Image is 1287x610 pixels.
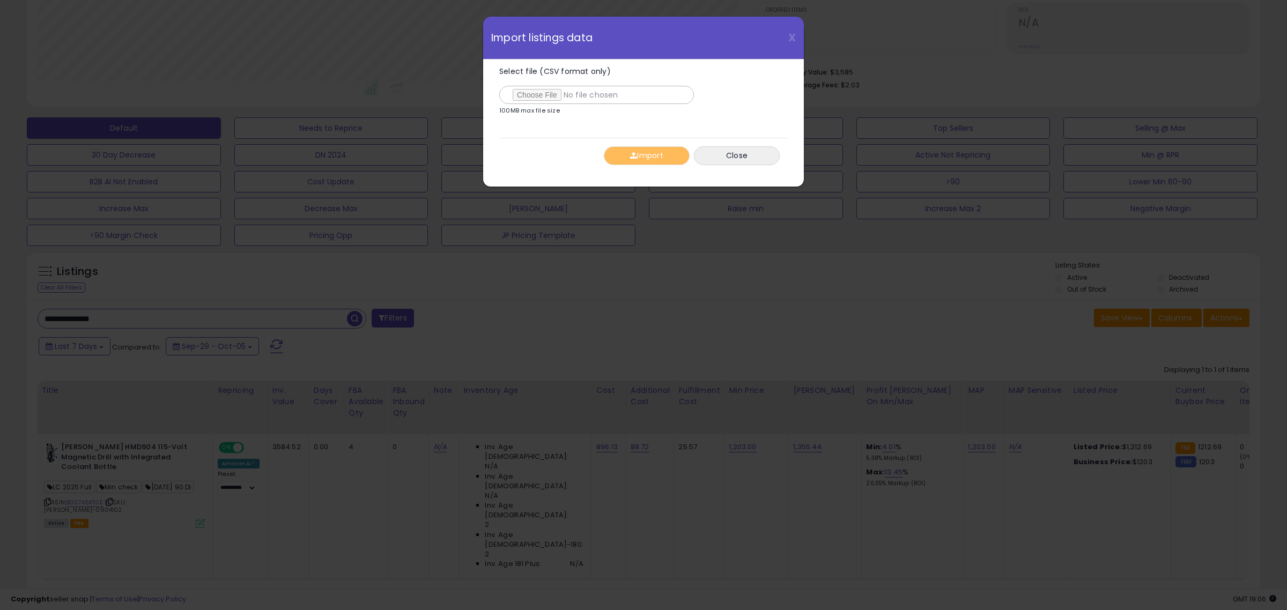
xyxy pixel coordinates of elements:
button: Import [604,146,690,165]
button: Close [694,146,780,165]
span: Import listings data [491,33,593,43]
span: Select file (CSV format only) [499,66,611,77]
span: X [788,30,796,45]
p: 100MB max file size [499,108,560,114]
